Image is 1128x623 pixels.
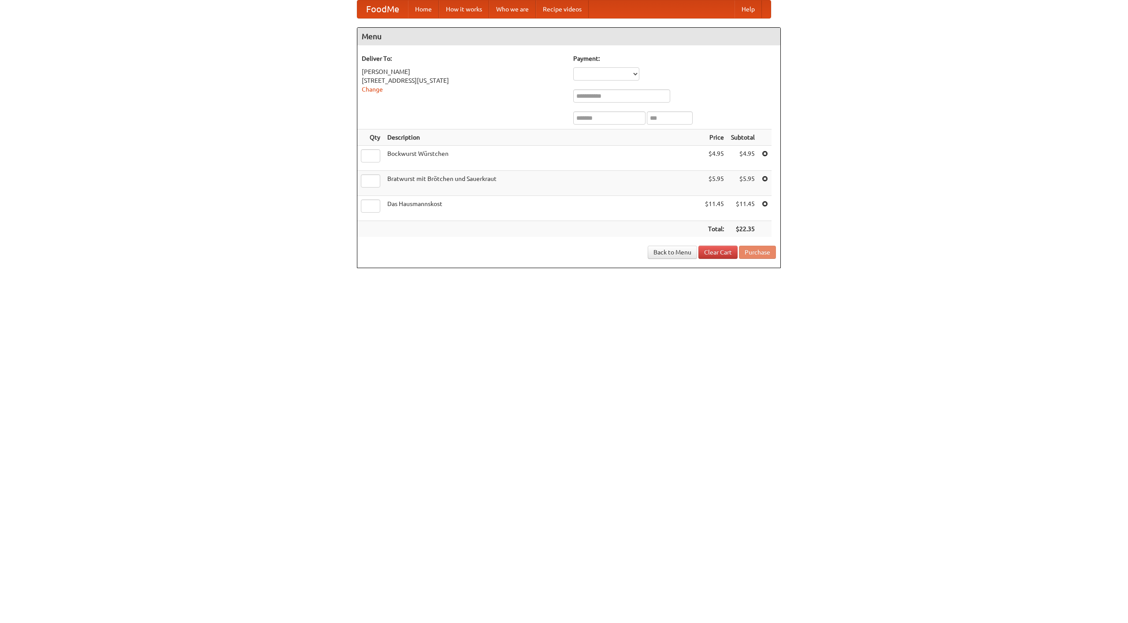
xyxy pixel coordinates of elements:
[727,171,758,196] td: $5.95
[384,129,701,146] th: Description
[727,221,758,237] th: $22.35
[573,54,776,63] h5: Payment:
[727,146,758,171] td: $4.95
[357,129,384,146] th: Qty
[362,67,564,76] div: [PERSON_NAME]
[739,246,776,259] button: Purchase
[439,0,489,18] a: How it works
[701,146,727,171] td: $4.95
[384,171,701,196] td: Bratwurst mit Brötchen und Sauerkraut
[384,146,701,171] td: Bockwurst Würstchen
[727,196,758,221] td: $11.45
[384,196,701,221] td: Das Hausmannskost
[735,0,762,18] a: Help
[727,129,758,146] th: Subtotal
[701,171,727,196] td: $5.95
[489,0,536,18] a: Who we are
[357,28,780,45] h4: Menu
[701,196,727,221] td: $11.45
[362,86,383,93] a: Change
[362,54,564,63] h5: Deliver To:
[362,76,564,85] div: [STREET_ADDRESS][US_STATE]
[408,0,439,18] a: Home
[648,246,697,259] a: Back to Menu
[698,246,738,259] a: Clear Cart
[536,0,589,18] a: Recipe videos
[701,221,727,237] th: Total:
[701,129,727,146] th: Price
[357,0,408,18] a: FoodMe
